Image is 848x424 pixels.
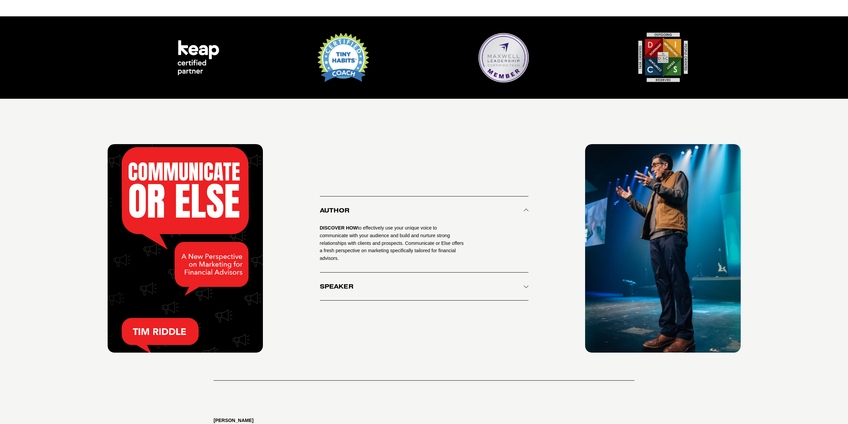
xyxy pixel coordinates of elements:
span: Author [320,206,524,214]
p: to effectively use your unique voice to communicate with your audience and build and nurture stro... [320,224,466,262]
span: Speaker [320,283,524,290]
button: Author [320,196,528,224]
strong: DISCOVER HOW [320,225,358,231]
div: Author [320,224,528,272]
button: Speaker [320,273,528,300]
